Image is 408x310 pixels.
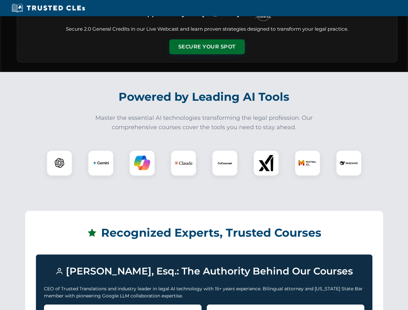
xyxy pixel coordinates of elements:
[44,263,364,280] h3: [PERSON_NAME], Esq.: The Authority Behind Our Courses
[10,3,87,13] img: Trusted CLEs
[129,150,155,176] div: Copilot
[88,150,114,176] div: Gemini
[50,154,69,172] img: ChatGPT Logo
[217,155,233,171] img: CoCounsel Logo
[295,150,320,176] div: Mistral AI
[47,150,72,176] div: ChatGPT
[169,39,245,54] button: Secure Your Spot
[212,150,238,176] div: CoCounsel
[134,155,150,171] img: Copilot Logo
[44,285,364,300] p: CEO of Trusted Translations and industry leader in legal AI technology with 15+ years experience....
[340,154,358,172] img: DeepSeek Logo
[171,150,196,176] div: Claude
[25,86,383,108] h2: Powered by Leading AI Tools
[298,154,317,172] img: Mistral AI Logo
[258,155,274,171] img: xAI Logo
[91,113,317,132] p: Master the essential AI technologies transforming the legal profession. Our comprehensive courses...
[174,154,193,172] img: Claude Logo
[253,150,279,176] div: xAI
[36,222,372,244] h2: Recognized Experts, Trusted Courses
[336,150,362,176] div: DeepSeek
[25,26,389,33] p: Secure 2.0 General Credits in our Live Webcast and learn proven strategies designed to transform ...
[93,155,109,171] img: Gemini Logo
